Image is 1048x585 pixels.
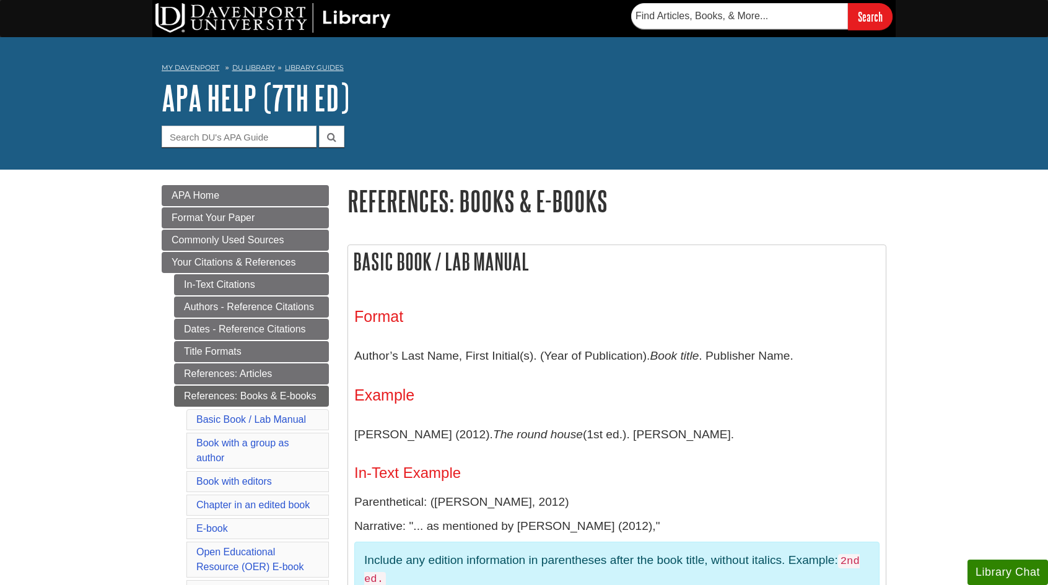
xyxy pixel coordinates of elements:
a: Book with a group as author [196,438,289,463]
a: Dates - Reference Citations [174,319,329,340]
h2: Basic Book / Lab Manual [348,245,886,278]
h3: Format [354,308,880,326]
p: Parenthetical: ([PERSON_NAME], 2012) [354,493,880,511]
span: Your Citations & References [172,257,295,267]
a: Title Formats [174,341,329,362]
h3: Example [354,386,880,404]
a: Library Guides [285,63,344,72]
a: E-book [196,523,228,534]
input: Search [848,3,893,30]
input: Search DU's APA Guide [162,126,317,147]
nav: breadcrumb [162,59,886,79]
a: Your Citations & References [162,252,329,273]
a: References: Articles [174,363,329,384]
p: Author’s Last Name, First Initial(s). (Year of Publication). . Publisher Name. [354,338,880,374]
a: References: Books & E-books [174,386,329,407]
a: Chapter in an edited book [196,500,310,510]
a: APA Home [162,185,329,206]
a: Open Educational Resource (OER) E-book [196,547,303,572]
a: In-Text Citations [174,274,329,295]
span: APA Home [172,190,219,201]
a: DU Library [232,63,275,72]
p: [PERSON_NAME] (2012). (1st ed.). [PERSON_NAME]. [354,417,880,453]
a: APA Help (7th Ed) [162,79,349,117]
a: My Davenport [162,63,219,73]
h4: In-Text Example [354,465,880,481]
a: Commonly Used Sources [162,230,329,251]
input: Find Articles, Books, & More... [631,3,848,29]
a: Book with editors [196,476,272,487]
i: Book title [650,349,699,362]
p: Narrative: "... as mentioned by [PERSON_NAME] (2012)," [354,518,880,535]
a: Authors - Reference Citations [174,297,329,318]
img: DU Library [155,3,391,33]
form: Searches DU Library's articles, books, and more [631,3,893,30]
button: Library Chat [967,560,1048,585]
a: Basic Book / Lab Manual [196,414,306,425]
span: Format Your Paper [172,212,255,223]
i: The round house [493,428,583,441]
span: Commonly Used Sources [172,235,284,245]
a: Format Your Paper [162,207,329,228]
h1: References: Books & E-books [347,185,886,217]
